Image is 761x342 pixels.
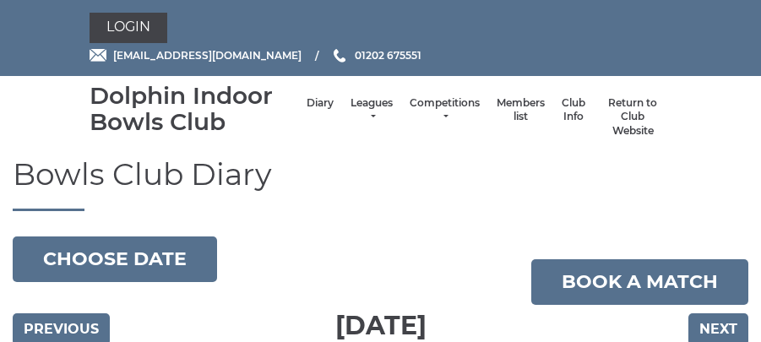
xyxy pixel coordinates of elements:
a: Leagues [351,96,393,124]
h1: Bowls Club Diary [13,158,748,211]
a: Phone us 01202 675551 [331,47,421,63]
img: Email [90,49,106,62]
a: Members list [497,96,545,124]
a: Login [90,13,167,43]
span: 01202 675551 [355,49,421,62]
button: Choose date [13,236,217,282]
a: Book a match [531,259,748,305]
a: Competitions [410,96,480,124]
span: [EMAIL_ADDRESS][DOMAIN_NAME] [113,49,302,62]
a: Club Info [562,96,585,124]
a: Email [EMAIL_ADDRESS][DOMAIN_NAME] [90,47,302,63]
div: Dolphin Indoor Bowls Club [90,83,299,135]
a: Return to Club Website [602,96,663,138]
a: Diary [307,96,334,111]
img: Phone us [334,49,345,62]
